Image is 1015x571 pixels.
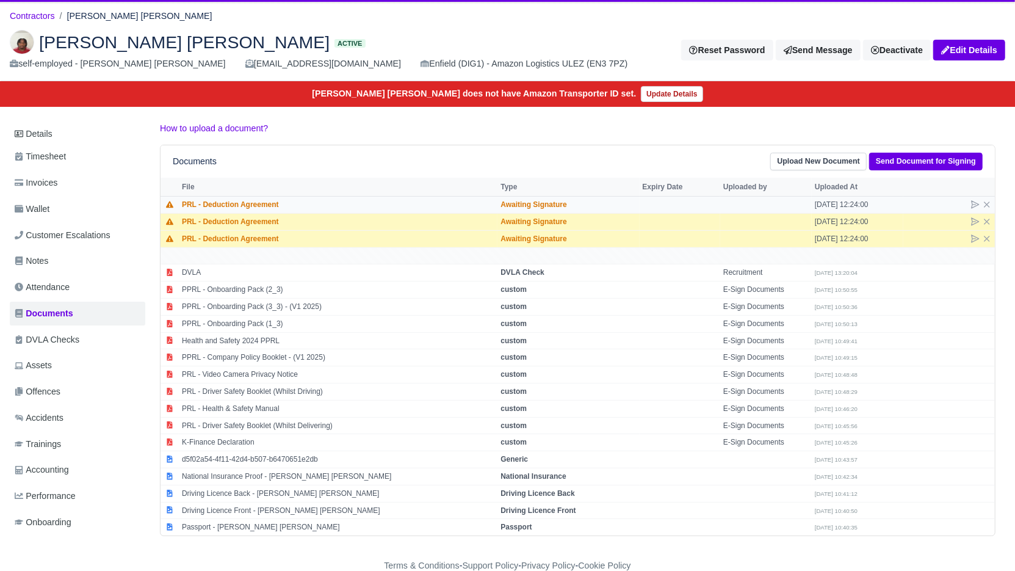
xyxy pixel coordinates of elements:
[10,171,145,195] a: Invoices
[10,354,145,377] a: Assets
[179,366,497,384] td: PRL - Video Camera Privacy Notice
[869,153,983,170] a: Send Document for Signing
[815,338,858,344] small: [DATE] 10:49:41
[179,213,497,230] td: PRL - Deduction Agreement
[720,315,812,332] td: E-Sign Documents
[497,197,639,214] td: Awaiting Signature
[15,489,76,503] span: Performance
[500,387,527,396] strong: custom
[500,438,527,446] strong: custom
[815,388,858,395] small: [DATE] 10:48:29
[1,20,1014,81] div: Melvin Otshudi Manya
[15,150,66,164] span: Timesheet
[815,490,858,497] small: [DATE] 10:41:12
[179,383,497,400] td: PRL - Driver Safety Booklet (Whilst Driving)
[815,286,858,293] small: [DATE] 10:50:55
[179,282,497,299] td: PPRL - Onboarding Pack (2_3)
[720,264,812,282] td: Recruitment
[10,249,145,273] a: Notes
[39,34,330,51] span: [PERSON_NAME] [PERSON_NAME]
[179,451,497,468] td: d5f02a54-4f11-42d4-b507-b6470651e2db
[500,421,527,430] strong: custom
[179,197,497,214] td: PRL - Deduction Agreement
[720,434,812,451] td: E-Sign Documents
[179,349,497,366] td: PPRL - Company Policy Booklet - (V1 2025)
[815,423,858,429] small: [DATE] 10:45:56
[179,264,497,282] td: DVLA
[179,519,497,536] td: Passport - [PERSON_NAME] [PERSON_NAME]
[500,370,527,379] strong: custom
[245,57,401,71] div: [EMAIL_ADDRESS][DOMAIN_NAME]
[500,455,528,464] strong: Generic
[812,178,903,196] th: Uploaded At
[812,213,903,230] td: [DATE] 12:24:00
[179,315,497,332] td: PPRL - Onboarding Pack (1_3)
[815,304,858,310] small: [DATE] 10:50:36
[10,197,145,221] a: Wallet
[497,213,639,230] td: Awaiting Signature
[15,385,60,399] span: Offences
[15,176,57,190] span: Invoices
[812,230,903,247] td: [DATE] 12:24:00
[179,178,497,196] th: File
[10,275,145,299] a: Attendance
[500,285,527,294] strong: custom
[720,332,812,349] td: E-Sign Documents
[179,485,497,502] td: Driving Licence Back - [PERSON_NAME] [PERSON_NAME]
[15,411,63,425] span: Accidents
[641,86,703,102] a: Update Details
[10,145,145,169] a: Timesheet
[815,473,858,480] small: [DATE] 10:42:34
[10,458,145,482] a: Accounting
[815,456,858,463] small: [DATE] 10:43:57
[500,404,527,413] strong: custom
[497,230,639,247] td: Awaiting Signature
[173,156,217,167] h6: Documents
[815,354,858,361] small: [DATE] 10:49:15
[500,489,574,498] strong: Driving Licence Back
[863,40,931,60] a: Deactivate
[421,57,627,71] div: Enfield (DIG1) - Amazon Logistics ULEZ (EN3 7PZ)
[521,561,576,570] a: Privacy Policy
[15,307,73,321] span: Documents
[10,302,145,326] a: Documents
[15,202,49,216] span: Wallet
[179,502,497,519] td: Driving Licence Front - [PERSON_NAME] [PERSON_NAME]
[770,153,867,170] a: Upload New Document
[15,463,69,477] span: Accounting
[10,57,226,71] div: self-employed - [PERSON_NAME] [PERSON_NAME]
[10,406,145,430] a: Accidents
[55,9,212,23] li: [PERSON_NAME] [PERSON_NAME]
[10,224,145,247] a: Customer Escalations
[681,40,773,60] button: Reset Password
[179,400,497,417] td: PRL - Health & Safety Manual
[15,280,70,294] span: Attendance
[500,472,566,481] strong: National Insurance
[815,269,858,276] small: [DATE] 13:20:04
[640,178,720,196] th: Expiry Date
[812,197,903,214] td: [DATE] 12:24:00
[179,468,497,485] td: National Insurance Proof - [PERSON_NAME] [PERSON_NAME]
[500,268,544,277] strong: DVLA Check
[815,406,858,412] small: [DATE] 10:46:20
[10,11,55,21] a: Contractors
[463,561,519,570] a: Support Policy
[15,358,52,373] span: Assets
[179,417,497,434] td: PRL - Driver Safety Booklet (Whilst Delivering)
[10,328,145,352] a: DVLA Checks
[179,298,497,315] td: PPRL - Onboarding Pack (3_3) - (V1 2025)
[500,302,527,311] strong: custom
[815,439,858,446] small: [DATE] 10:45:26
[933,40,1005,60] a: Edit Details
[720,349,812,366] td: E-Sign Documents
[15,437,61,451] span: Trainings
[720,282,812,299] td: E-Sign Documents
[10,432,145,456] a: Trainings
[15,254,48,268] span: Notes
[179,434,497,451] td: K-Finance Declaration
[334,39,365,48] span: Active
[384,561,459,570] a: Terms & Conditions
[954,512,1015,571] iframe: Chat Widget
